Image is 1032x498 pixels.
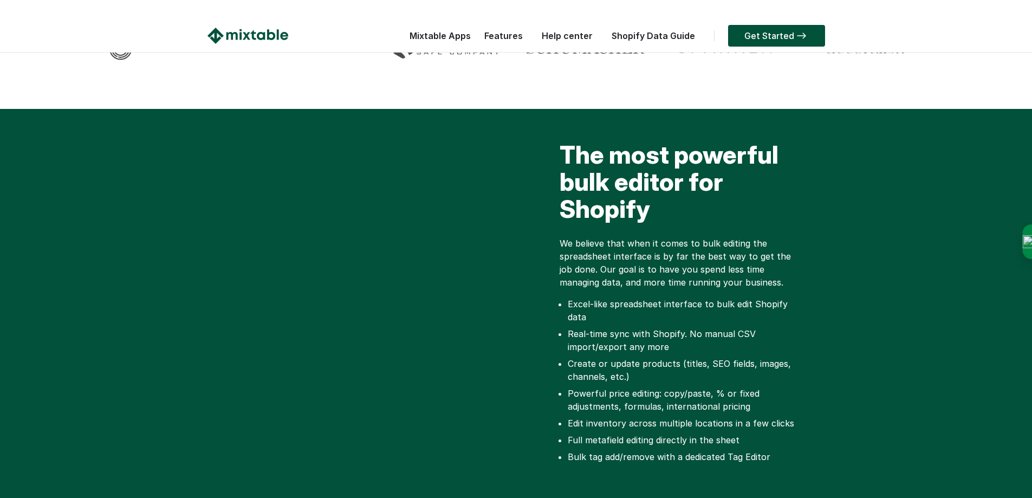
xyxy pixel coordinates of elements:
li: Real-time sync with Shopify. No manual CSV import/export any more [568,327,803,353]
div: Trusted by 100s of top-notch Shopify stores [103,18,929,31]
a: Help center [536,30,598,41]
img: arrow-right.svg [794,33,809,39]
p: We believe that when it comes to bulk editing the spreadsheet interface is by far the best way to... [560,237,803,289]
li: Powerful price editing: copy/paste, % or fixed adjustments, formulas, international pricing [568,387,803,413]
h2: The most powerful bulk editor for Shopify [560,141,803,228]
li: Excel-like spreadsheet interface to bulk edit Shopify data [568,297,803,324]
div: Mixtable Apps [404,28,471,49]
li: Full metafield editing directly in the sheet [568,434,803,447]
li: Edit inventory across multiple locations in a few clicks [568,417,803,430]
img: Mixtable logo [207,28,288,44]
li: Bulk tag add/remove with a dedicated Tag Editor [568,450,803,463]
li: Create or update products (titles, SEO fields, images, channels, etc.) [568,357,803,383]
a: Shopify Data Guide [606,30,700,41]
a: Get Started [728,25,825,47]
a: Features [479,30,528,41]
